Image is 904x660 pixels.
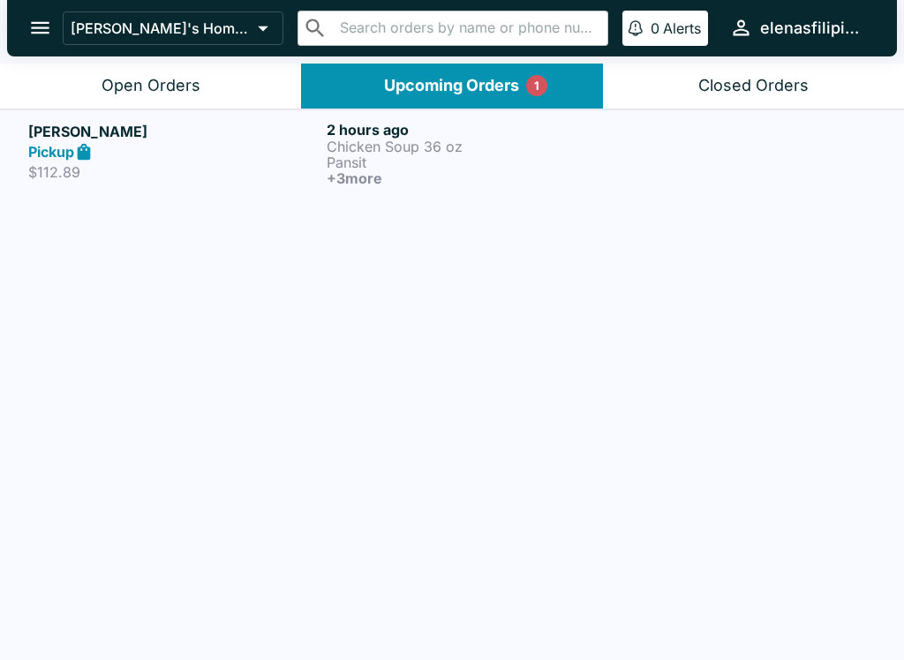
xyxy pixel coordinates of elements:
[327,139,618,154] p: Chicken Soup 36 oz
[327,154,618,170] p: Pansit
[335,16,600,41] input: Search orders by name or phone number
[327,121,618,139] h6: 2 hours ago
[28,121,320,142] h5: [PERSON_NAME]
[651,19,659,37] p: 0
[327,170,618,186] h6: + 3 more
[71,19,251,37] p: [PERSON_NAME]'s Home of the Finest Filipino Foods
[534,77,539,94] p: 1
[18,5,63,50] button: open drawer
[663,19,701,37] p: Alerts
[102,76,200,96] div: Open Orders
[698,76,809,96] div: Closed Orders
[722,9,876,47] button: elenasfilipinofoods
[28,143,74,161] strong: Pickup
[28,163,320,181] p: $112.89
[63,11,283,45] button: [PERSON_NAME]'s Home of the Finest Filipino Foods
[760,18,869,39] div: elenasfilipinofoods
[384,76,519,96] div: Upcoming Orders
